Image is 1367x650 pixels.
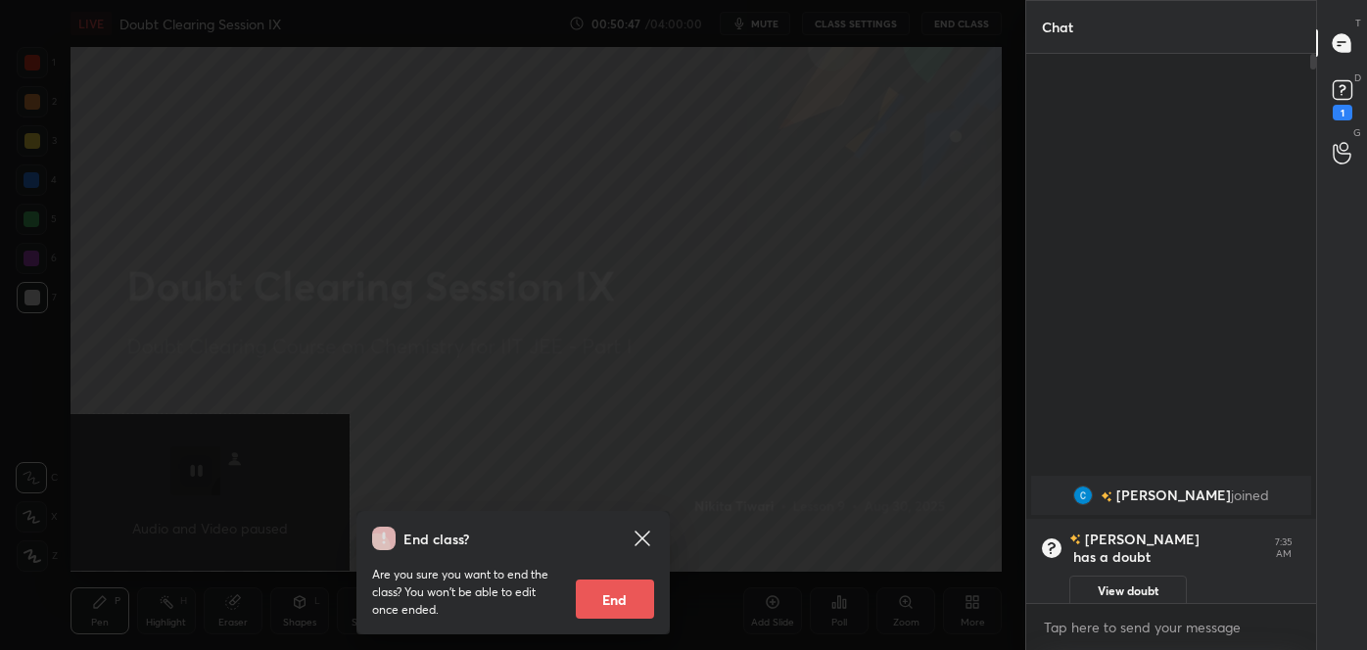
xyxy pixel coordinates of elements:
[1231,487,1269,503] span: joined
[1073,486,1093,505] img: 3
[1081,531,1200,548] h6: [PERSON_NAME]
[1116,487,1231,503] span: [PERSON_NAME]
[1333,105,1352,120] div: 1
[1069,531,1081,548] img: no-rating-badge.077c3623.svg
[1101,491,1112,502] img: no-rating-badge.077c3623.svg
[1026,1,1089,53] p: Chat
[1355,16,1361,30] p: T
[1353,125,1361,140] p: G
[1026,472,1316,603] div: grid
[1069,576,1187,607] button: View doubt
[1354,70,1361,85] p: D
[1069,548,1151,566] span: has a doubt
[1266,536,1300,560] div: 7:35 AM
